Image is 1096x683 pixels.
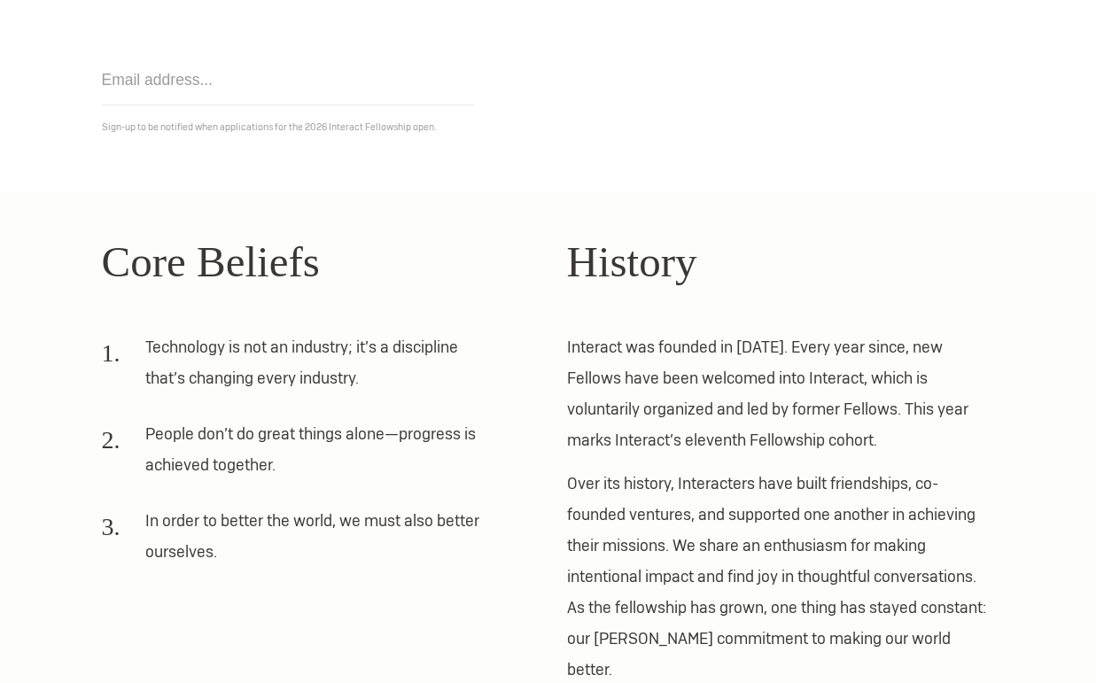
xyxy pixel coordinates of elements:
[102,331,493,406] li: Technology is not an industry; it’s a discipline that’s changing every industry.
[102,418,493,493] li: People don’t do great things alone—progress is achieved together.
[567,229,995,295] h2: History
[567,331,995,455] p: Interact was founded in [DATE]. Every year since, new Fellows have been welcomed into Interact, w...
[102,55,474,105] input: Email address...
[102,505,493,579] li: In order to better the world, we must also better ourselves.
[102,118,995,136] p: Sign-up to be notified when applications for the 2026 Interact Fellowship open.
[102,229,530,295] h2: Core Beliefs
